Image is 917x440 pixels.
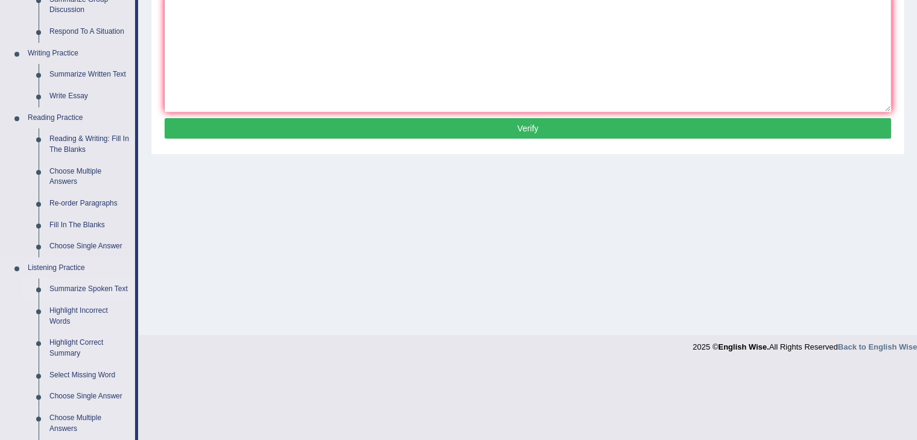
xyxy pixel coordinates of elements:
a: Fill In The Blanks [44,215,135,236]
a: Choose Single Answer [44,236,135,257]
a: Highlight Incorrect Words [44,300,135,332]
a: Listening Practice [22,257,135,279]
a: Respond To A Situation [44,21,135,43]
a: Choose Multiple Answers [44,407,135,439]
a: Reading & Writing: Fill In The Blanks [44,128,135,160]
a: Reading Practice [22,107,135,129]
a: Select Missing Word [44,365,135,386]
a: Re-order Paragraphs [44,193,135,215]
strong: English Wise. [718,342,769,351]
a: Back to English Wise [838,342,917,351]
div: 2025 © All Rights Reserved [693,335,917,353]
button: Verify [165,118,891,139]
a: Writing Practice [22,43,135,64]
a: Highlight Correct Summary [44,332,135,364]
a: Choose Single Answer [44,386,135,407]
a: Choose Multiple Answers [44,161,135,193]
a: Write Essay [44,86,135,107]
a: Summarize Written Text [44,64,135,86]
a: Summarize Spoken Text [44,278,135,300]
